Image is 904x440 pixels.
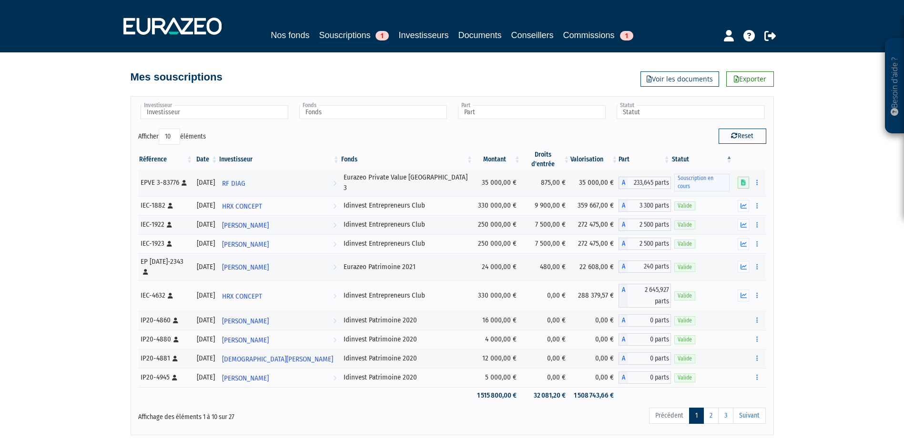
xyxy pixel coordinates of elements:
span: 2 645,927 parts [628,284,671,308]
td: 272 475,00 € [570,234,619,253]
span: A [619,314,628,327]
i: [Français] Personne physique [167,222,172,228]
th: Référence : activer pour trier la colonne par ordre croissant [138,150,194,169]
td: 0,00 € [521,311,570,330]
td: 0,00 € [521,330,570,349]
i: [Français] Personne physique [173,318,178,323]
i: [Français] Personne physique [182,180,187,186]
i: Voir l'investisseur [333,198,336,215]
span: Valide [674,354,695,363]
div: A - Idinvest Entrepreneurs Club [619,238,671,250]
span: Valide [674,201,695,210]
span: 3 300 parts [628,200,671,212]
a: [PERSON_NAME] [218,368,340,387]
td: 35 000,00 € [570,169,619,196]
td: 32 081,20 € [521,387,570,404]
th: Date: activer pour trier la colonne par ordre croissant [193,150,218,169]
img: 1732889491-logotype_eurazeo_blanc_rvb.png [123,18,222,35]
div: Idinvest Patrimoine 2020 [344,315,470,325]
i: Voir l'investisseur [333,217,336,234]
i: [Français] Personne physique [172,375,177,380]
span: A [619,352,628,365]
div: IP20-4945 [141,372,191,382]
i: Voir l'investisseur [333,175,336,192]
td: 24 000,00 € [474,253,521,280]
i: Voir l'investisseur [333,331,336,349]
a: 3 [718,408,733,424]
div: Idinvest Entrepreneurs Club [344,200,470,210]
td: 250 000,00 € [474,234,521,253]
td: 0,00 € [521,280,570,311]
td: 330 000,00 € [474,196,521,215]
a: [PERSON_NAME] [218,234,340,253]
td: 1 508 743,66 € [570,387,619,404]
td: 0,00 € [570,349,619,368]
i: [Français] Personne physique [143,269,148,275]
div: [DATE] [197,262,215,272]
a: Investisseurs [398,29,448,42]
td: 7 500,00 € [521,215,570,234]
a: RF DIAG [218,173,340,192]
a: Conseillers [511,29,554,42]
span: A [619,284,628,308]
div: IP20-4860 [141,315,191,325]
span: Souscription en cours [674,174,730,191]
th: Fonds: activer pour trier la colonne par ordre croissant [340,150,474,169]
div: [DATE] [197,178,215,188]
i: Voir l'investisseur [333,259,336,276]
i: [Français] Personne physique [173,337,179,342]
div: IEC-4632 [141,290,191,300]
div: IEC-1922 [141,220,191,230]
div: A - Idinvest Patrimoine 2020 [619,333,671,346]
td: 250 000,00 € [474,215,521,234]
th: Investisseur: activer pour trier la colonne par ordre croissant [218,150,340,169]
i: Voir l'investisseur [333,236,336,253]
span: Valide [674,220,695,230]
span: 0 parts [628,352,671,365]
td: 16 000,00 € [474,311,521,330]
i: Voir l'investisseur [333,370,336,387]
div: [DATE] [197,334,215,344]
th: Montant: activer pour trier la colonne par ordre croissant [474,150,521,169]
div: Idinvest Entrepreneurs Club [344,239,470,249]
td: 12 000,00 € [474,349,521,368]
span: A [619,200,628,212]
div: A - Idinvest Patrimoine 2020 [619,314,671,327]
span: HRX CONCEPT [222,288,262,305]
div: A - Idinvest Entrepreneurs Club [619,219,671,231]
span: Valide [674,373,695,382]
span: 1 [376,31,389,40]
span: Valide [674,291,695,300]
select: Afficheréléments [159,129,180,145]
div: Eurazeo Private Value [GEOGRAPHIC_DATA] 3 [344,172,470,193]
i: [Français] Personne physique [168,293,173,299]
a: [PERSON_NAME] [218,215,340,234]
div: [DATE] [197,372,215,382]
i: [Français] Personne physique [168,203,173,209]
button: Reset [719,129,766,144]
td: 272 475,00 € [570,215,619,234]
td: 1 515 800,00 € [474,387,521,404]
div: IP20-4880 [141,334,191,344]
span: [PERSON_NAME] [222,259,269,276]
td: 480,00 € [521,253,570,280]
a: [PERSON_NAME] [218,257,340,276]
div: A - Idinvest Patrimoine 2020 [619,352,671,365]
div: Idinvest Patrimoine 2020 [344,372,470,382]
td: 5 000,00 € [474,368,521,387]
label: Afficher éléments [138,129,206,145]
a: Documents [458,29,502,42]
span: Valide [674,263,695,272]
td: 875,00 € [521,169,570,196]
div: IEC-1923 [141,239,191,249]
th: Part: activer pour trier la colonne par ordre croissant [619,150,671,169]
td: 4 000,00 € [474,330,521,349]
div: Idinvest Patrimoine 2020 [344,334,470,344]
span: [PERSON_NAME] [222,331,269,349]
a: 1 [689,408,704,424]
a: [PERSON_NAME] [218,311,340,330]
a: Exporter [726,71,774,87]
th: Valorisation: activer pour trier la colonne par ordre croissant [570,150,619,169]
div: Affichage des éléments 1 à 10 sur 27 [138,407,392,422]
a: Commissions1 [563,29,633,42]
